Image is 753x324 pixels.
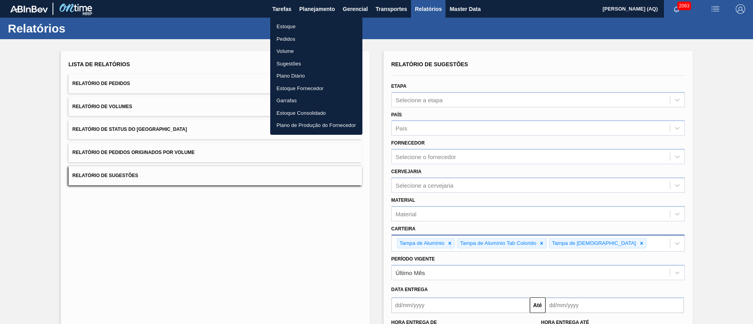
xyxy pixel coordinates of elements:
a: Sugestões [270,58,362,70]
a: Pedidos [270,33,362,45]
a: Garrafas [270,94,362,107]
a: Estoque [270,20,362,33]
a: Estoque Consolidado [270,107,362,119]
a: Plano de Produção do Fornecedor [270,119,362,132]
a: Estoque Fornecedor [270,82,362,95]
a: Plano Diário [270,70,362,82]
a: Volume [270,45,362,58]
